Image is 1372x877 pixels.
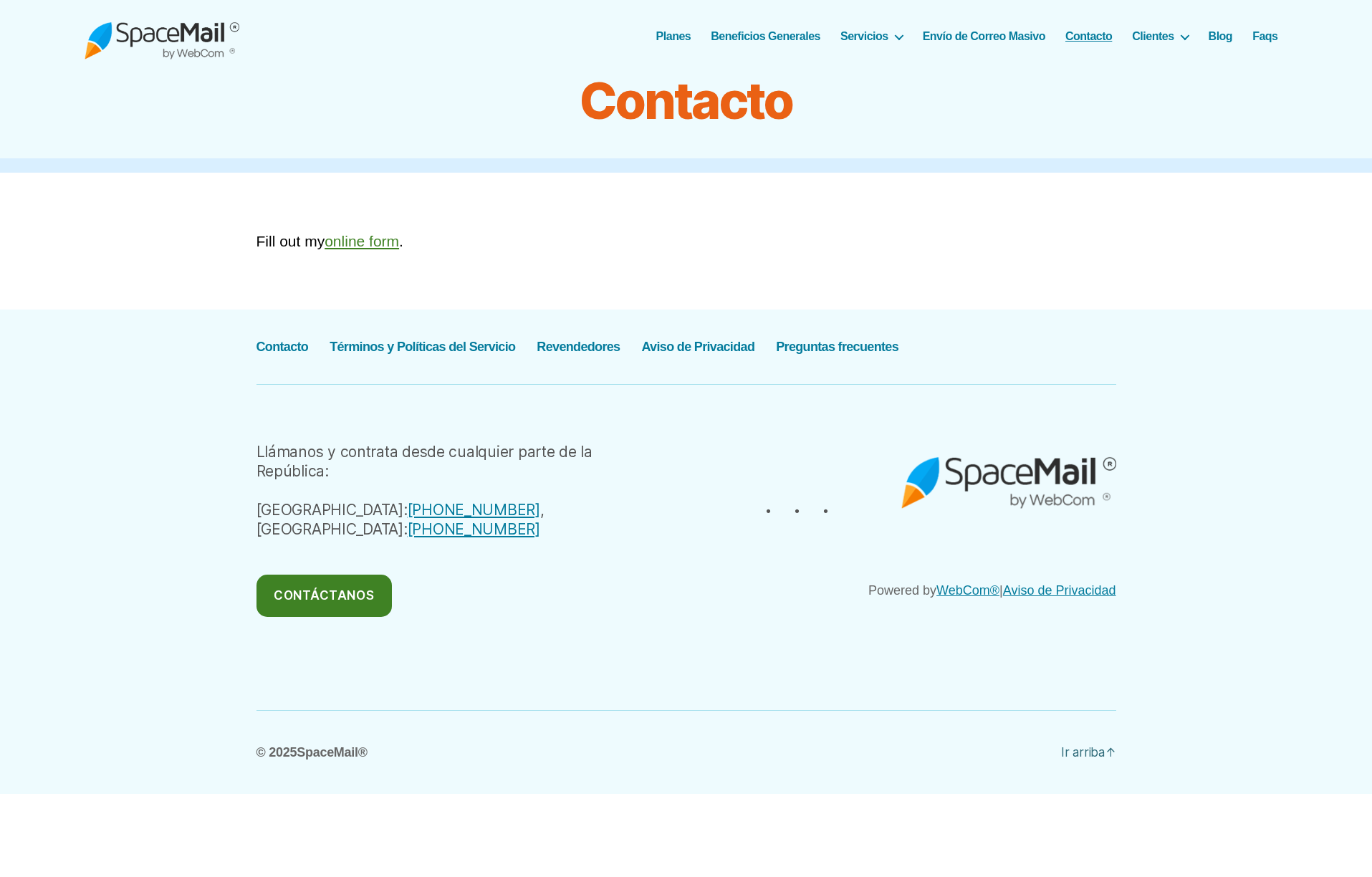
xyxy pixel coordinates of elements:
a: Revendedores [537,340,620,354]
a: WebCom® [936,583,999,598]
a: Preguntas frecuentes [776,340,898,354]
nav: Pie de página [256,336,898,358]
div: Llámanos y contrata desde cualquier parte de la República: [GEOGRAPHIC_DATA]: , [GEOGRAPHIC_DATA]: [256,442,665,539]
div: Fill out my . [256,230,1116,253]
a: Blog [1209,29,1233,43]
a: [PHONE_NUMBER] [408,501,540,519]
a: Contáctanos [256,575,392,617]
a: online form [325,233,399,249]
a: [PHONE_NUMBER] [408,520,540,538]
a: SpaceMail® [297,745,368,759]
img: Spacemail [85,13,239,59]
a: Contacto [1065,29,1112,43]
h1: Contacto [328,72,1045,130]
img: spacemail [901,444,1116,509]
p: © 2025 [256,742,368,763]
a: Términos y Políticas del Servicio [330,340,515,354]
a: Aviso de Privacidad [641,340,754,354]
a: Envío de Correo Masivo [923,29,1045,43]
a: Servicios [840,29,903,43]
a: Planes [656,29,691,43]
a: Faqs [1252,29,1277,43]
nav: Horizontal [664,29,1288,43]
a: Beneficios Generales [711,29,820,43]
a: Ir arriba [1061,743,1116,762]
a: Contacto [256,340,309,354]
a: Clientes [1132,29,1188,43]
a: Aviso de Privacidad [1003,583,1116,598]
p: Powered by | [708,580,1116,601]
